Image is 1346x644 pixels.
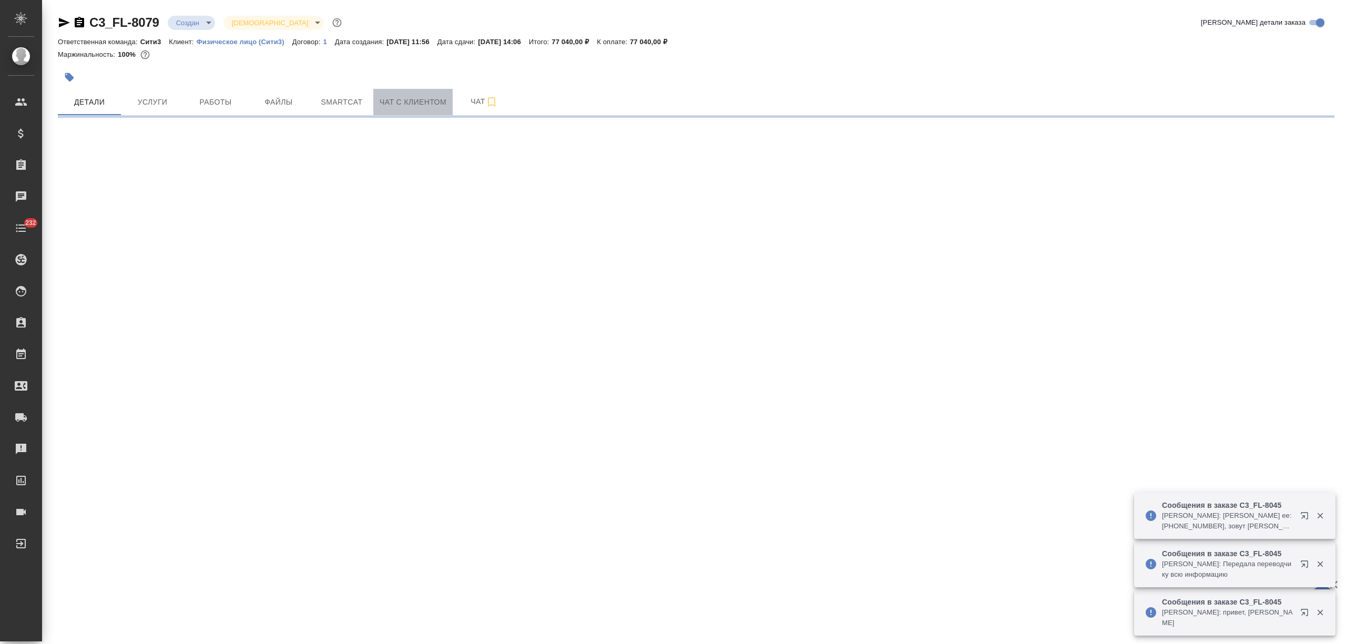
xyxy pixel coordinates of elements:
[140,38,169,46] p: Сити3
[552,38,597,46] p: 77 040,00 ₽
[437,38,478,46] p: Дата сдачи:
[1201,17,1306,28] span: [PERSON_NAME] детали заказа
[58,16,70,29] button: Скопировать ссылку для ЯМессенджера
[3,215,39,241] a: 232
[73,16,86,29] button: Скопировать ссылку
[127,96,178,109] span: Услуги
[330,16,344,29] button: Доп статусы указывают на важность/срочность заказа
[89,15,159,29] a: C3_FL-8079
[64,96,115,109] span: Детали
[1162,500,1293,510] p: Сообщения в заказе C3_FL-8045
[19,218,43,228] span: 232
[630,38,675,46] p: 77 040,00 ₽
[292,38,323,46] p: Договор:
[529,38,552,46] p: Итого:
[1309,511,1331,520] button: Закрыть
[1309,608,1331,617] button: Закрыть
[1162,548,1293,559] p: Сообщения в заказе C3_FL-8045
[1162,559,1293,580] p: [PERSON_NAME]: Передала переводчику всю информацию
[229,18,311,27] button: [DEMOGRAPHIC_DATA]
[169,38,196,46] p: Клиент:
[197,37,292,46] a: Физическое лицо (Сити3)
[386,38,437,46] p: [DATE] 11:56
[1294,554,1319,579] button: Открыть в новой вкладке
[1294,602,1319,627] button: Открыть в новой вкладке
[1162,597,1293,607] p: Сообщения в заказе C3_FL-8045
[190,96,241,109] span: Работы
[173,18,202,27] button: Создан
[323,37,334,46] a: 1
[485,96,498,108] svg: Подписаться
[459,95,509,108] span: Чат
[58,50,118,58] p: Маржинальность:
[380,96,446,109] span: Чат с клиентом
[317,96,367,109] span: Smartcat
[118,50,138,58] p: 100%
[197,38,292,46] p: Физическое лицо (Сити3)
[478,38,529,46] p: [DATE] 14:06
[58,66,81,89] button: Добавить тэг
[1294,505,1319,530] button: Открыть в новой вкладке
[138,48,152,62] button: 0.00 RUB;
[323,38,334,46] p: 1
[335,38,386,46] p: Дата создания:
[168,16,215,30] div: Создан
[58,38,140,46] p: Ответственная команда:
[223,16,324,30] div: Создан
[597,38,630,46] p: К оплате:
[253,96,304,109] span: Файлы
[1309,559,1331,569] button: Закрыть
[1162,510,1293,531] p: [PERSON_NAME]: [PERSON_NAME] ее: [PHONE_NUMBER], зовут [PERSON_NAME], верно
[1162,607,1293,628] p: [PERSON_NAME]: привет, [PERSON_NAME]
